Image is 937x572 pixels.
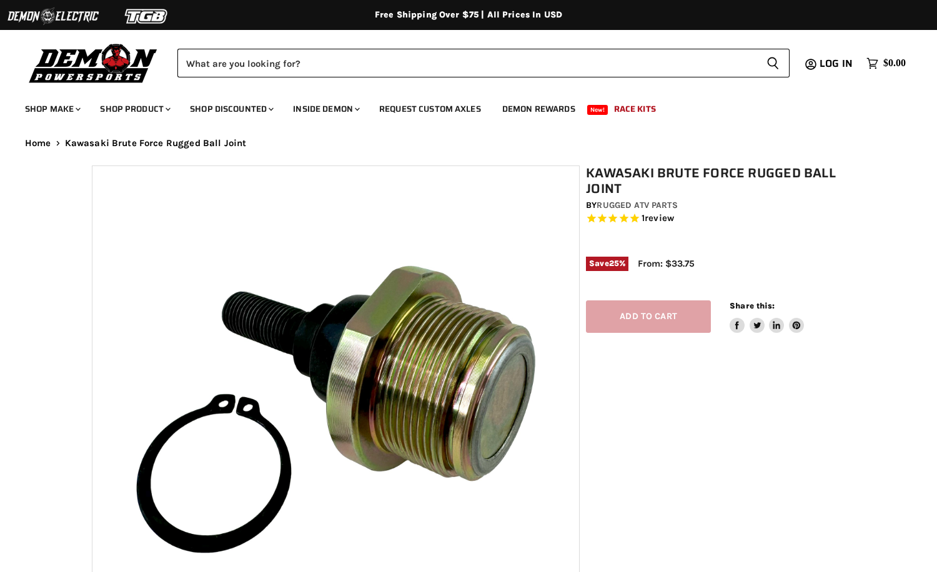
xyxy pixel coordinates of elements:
[25,138,51,149] a: Home
[25,41,162,85] img: Demon Powersports
[177,49,790,77] form: Product
[100,4,194,28] img: TGB Logo 2
[883,57,906,69] span: $0.00
[65,138,247,149] span: Kawasaki Brute Force Rugged Ball Joint
[820,56,853,71] span: Log in
[605,96,665,122] a: Race Kits
[645,213,674,224] span: review
[642,213,674,224] span: 1 reviews
[6,4,100,28] img: Demon Electric Logo 2
[638,258,695,269] span: From: $33.75
[586,212,852,225] span: Rated 5.0 out of 5 stars 1 reviews
[609,259,619,268] span: 25
[370,96,490,122] a: Request Custom Axles
[587,105,608,115] span: New!
[284,96,367,122] a: Inside Demon
[91,96,178,122] a: Shop Product
[181,96,281,122] a: Shop Discounted
[586,165,852,197] h1: Kawasaki Brute Force Rugged Ball Joint
[730,300,804,333] aside: Share this:
[586,199,852,212] div: by
[16,91,903,122] ul: Main menu
[16,96,88,122] a: Shop Make
[814,58,860,69] a: Log in
[586,257,628,270] span: Save %
[730,301,775,310] span: Share this:
[597,200,677,210] a: Rugged ATV Parts
[493,96,585,122] a: Demon Rewards
[860,54,912,72] a: $0.00
[177,49,756,77] input: Search
[756,49,790,77] button: Search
